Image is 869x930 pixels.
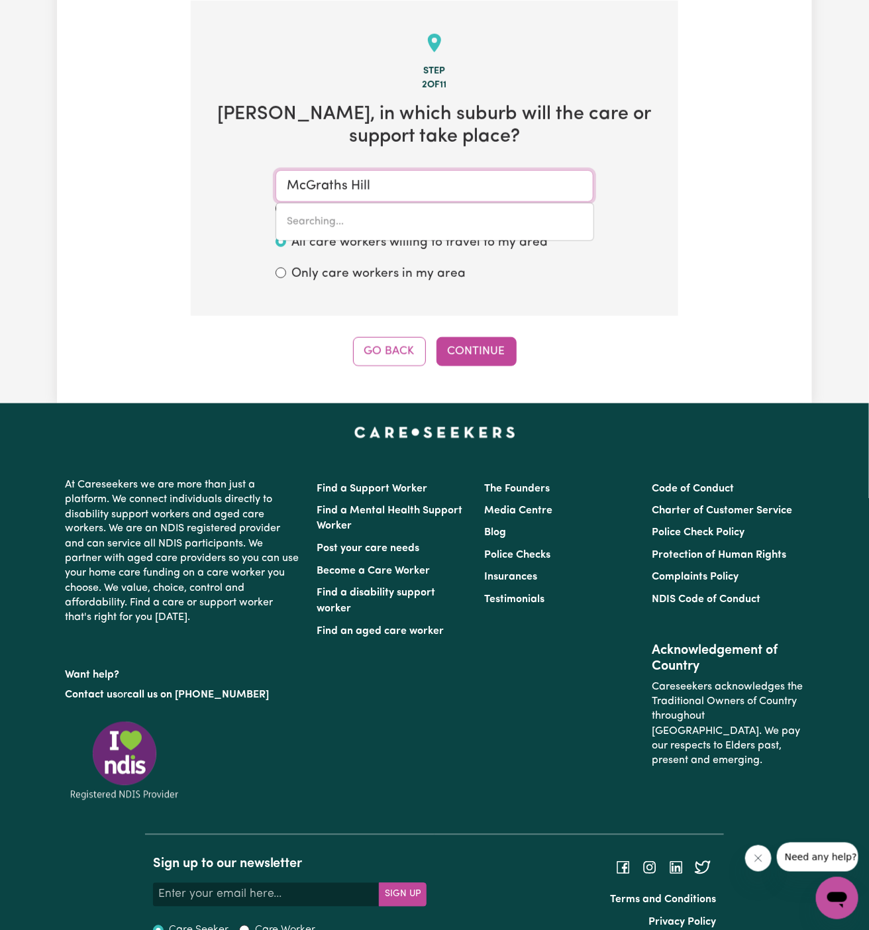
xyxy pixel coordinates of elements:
a: Follow Careseekers on Twitter [695,862,711,872]
a: Blog [484,528,506,539]
div: 2 of 11 [212,78,657,93]
a: Follow Careseekers on LinkedIn [668,862,684,872]
label: All care workers willing to travel to my area [291,234,548,253]
iframe: Close message [745,845,772,872]
a: Media Centre [484,505,552,516]
input: Enter your email here... [153,883,380,907]
p: Careseekers acknowledges the Traditional Owners of Country throughout [GEOGRAPHIC_DATA]. We pay o... [652,675,804,774]
div: Step [212,64,657,79]
a: Privacy Policy [648,917,716,928]
a: Find a Support Worker [317,484,427,494]
a: Protection of Human Rights [652,550,787,561]
a: Careseekers home page [354,427,515,438]
div: menu-options [276,203,594,241]
p: At Careseekers we are more than just a platform. We connect individuals directly to disability su... [65,472,301,631]
a: The Founders [484,484,550,494]
iframe: Message from company [777,843,858,872]
a: Become a Care Worker [317,566,430,577]
a: Police Checks [484,550,550,561]
h2: Sign up to our newsletter [153,856,427,872]
a: Find an aged care worker [317,627,444,637]
input: Enter a suburb or postcode [276,170,593,202]
button: Continue [436,337,517,366]
a: call us on [PHONE_NUMBER] [127,690,269,701]
a: Find a disability support worker [317,588,435,615]
a: Terms and Conditions [610,895,716,905]
p: Want help? [65,663,301,683]
a: Code of Conduct [652,484,735,494]
a: Find a Mental Health Support Worker [317,505,462,532]
button: Go Back [353,337,426,366]
iframe: Button to launch messaging window [816,877,858,919]
a: Follow Careseekers on Facebook [615,862,631,872]
a: Insurances [484,572,537,583]
a: Post your care needs [317,544,419,554]
a: Police Check Policy [652,528,745,539]
a: Contact us [65,690,117,701]
h2: [PERSON_NAME] , in which suburb will the care or support take place? [212,103,657,149]
a: Charter of Customer Service [652,505,793,516]
button: Subscribe [379,883,427,907]
a: NDIS Code of Conduct [652,595,761,605]
label: Only care workers in my area [291,265,466,284]
p: or [65,683,301,708]
a: Complaints Policy [652,572,739,583]
img: Registered NDIS provider [65,719,184,802]
a: Follow Careseekers on Instagram [642,862,658,872]
h2: Acknowledgement of Country [652,643,804,675]
a: Testimonials [484,595,544,605]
